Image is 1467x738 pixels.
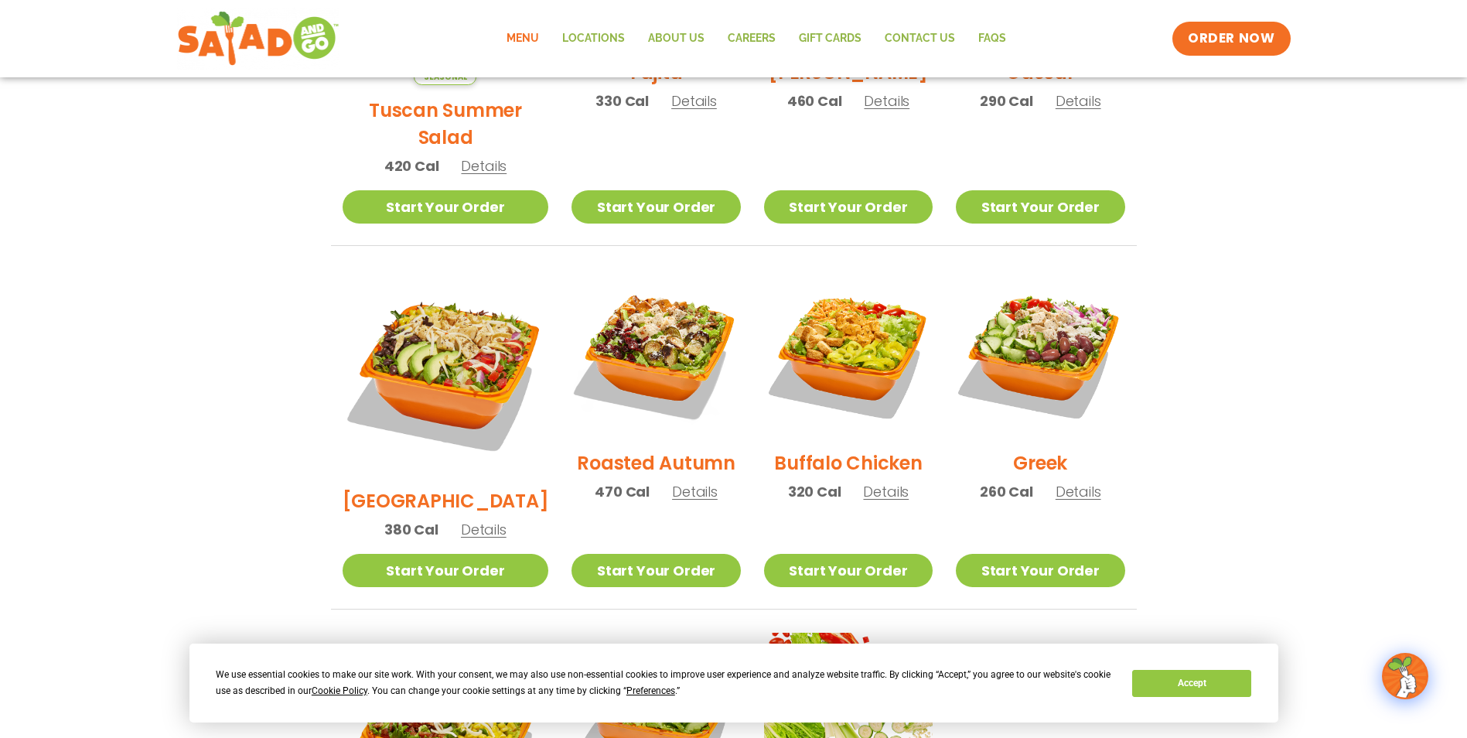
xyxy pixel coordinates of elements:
[1383,654,1427,698] img: wpChatIcon
[495,21,1018,56] nav: Menu
[980,481,1033,502] span: 260 Cal
[774,449,922,477] h2: Buffalo Chicken
[1056,482,1101,501] span: Details
[672,482,718,501] span: Details
[956,554,1124,587] a: Start Your Order
[571,269,740,438] img: Product photo for Roasted Autumn Salad
[764,190,933,224] a: Start Your Order
[312,685,367,696] span: Cookie Policy
[216,667,1114,699] div: We use essential cookies to make our site work. With your consent, we may also use non-essential ...
[571,554,740,587] a: Start Your Order
[595,91,649,111] span: 330 Cal
[671,91,717,111] span: Details
[343,487,549,514] h2: [GEOGRAPHIC_DATA]
[787,21,873,56] a: GIFT CARDS
[1056,91,1101,111] span: Details
[788,481,841,502] span: 320 Cal
[384,519,438,540] span: 380 Cal
[343,554,549,587] a: Start Your Order
[461,520,507,539] span: Details
[873,21,967,56] a: Contact Us
[177,8,340,70] img: new-SAG-logo-768×292
[343,269,549,476] img: Product photo for BBQ Ranch Salad
[1172,22,1290,56] a: ORDER NOW
[1132,670,1251,697] button: Accept
[636,21,716,56] a: About Us
[956,269,1124,438] img: Product photo for Greek Salad
[343,97,549,151] h2: Tuscan Summer Salad
[864,91,909,111] span: Details
[461,156,507,176] span: Details
[956,190,1124,224] a: Start Your Order
[595,481,650,502] span: 470 Cal
[764,554,933,587] a: Start Your Order
[764,269,933,438] img: Product photo for Buffalo Chicken Salad
[495,21,551,56] a: Menu
[980,91,1033,111] span: 290 Cal
[384,155,439,176] span: 420 Cal
[863,482,909,501] span: Details
[189,644,1278,723] div: Cookie Consent Prompt
[1013,449,1067,477] h2: Greek
[343,190,549,224] a: Start Your Order
[967,21,1018,56] a: FAQs
[1188,29,1274,48] span: ORDER NOW
[571,190,740,224] a: Start Your Order
[787,91,842,111] span: 460 Cal
[577,449,735,477] h2: Roasted Autumn
[716,21,787,56] a: Careers
[626,685,675,696] span: Preferences
[551,21,636,56] a: Locations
